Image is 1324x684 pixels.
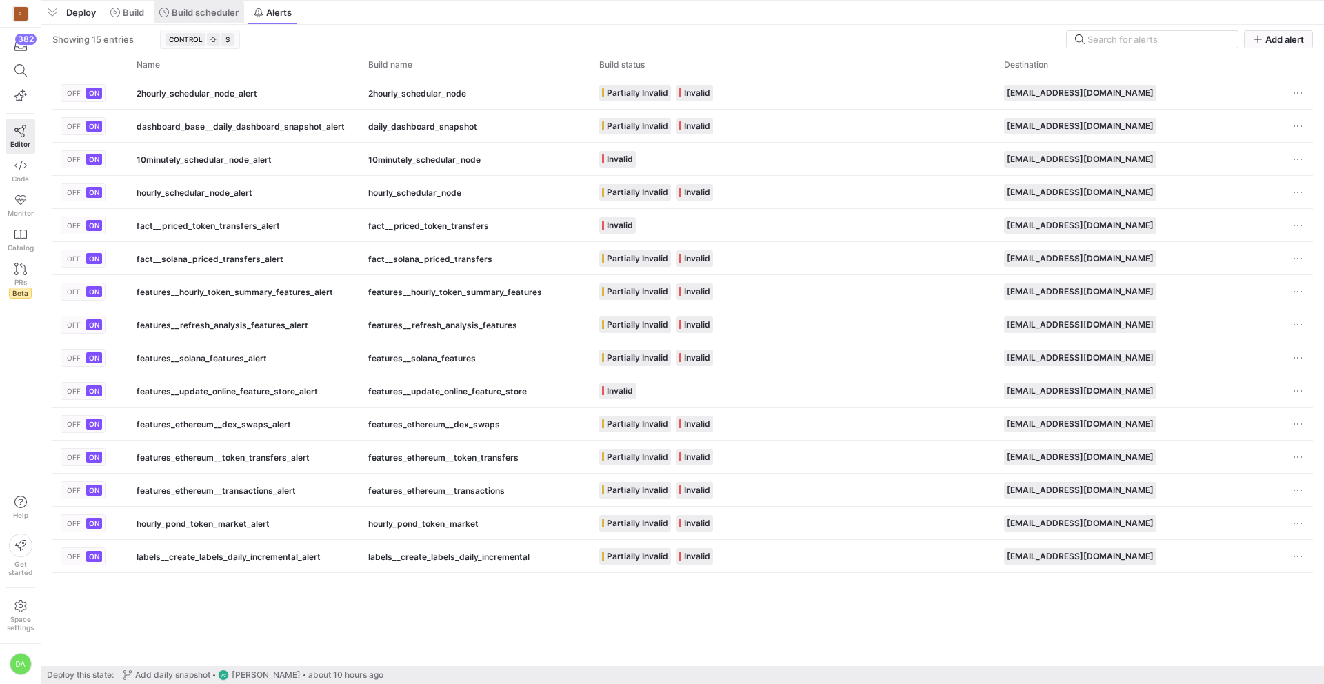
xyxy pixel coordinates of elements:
[1007,154,1154,165] span: [EMAIL_ADDRESS][DOMAIN_NAME]
[1244,30,1313,48] button: Add alert
[128,77,360,109] div: 2hourly_schedular_node_alert
[52,242,1313,275] div: Press SPACE to select this row.
[67,453,81,461] span: OFF
[1087,34,1230,45] input: Search for alerts
[128,242,360,274] div: fact__solana_priced_transfers_alert
[607,518,668,529] span: Partially Invalid
[684,485,710,496] span: Invalid
[67,122,81,130] span: OFF
[607,154,633,165] span: Invalid
[104,1,150,24] button: Build
[67,288,81,296] span: OFF
[128,275,360,308] div: features__hourly_token_summary_features_alert
[684,88,710,99] span: Invalid
[684,286,710,297] span: Invalid
[368,276,542,308] span: features__hourly_token_summary_features
[368,474,505,507] span: features_ethereum__transactions
[684,452,710,463] span: Invalid
[607,485,668,496] span: Partially Invalid
[52,507,1313,540] div: Press SPACE to select this row.
[1007,352,1154,363] span: [EMAIL_ADDRESS][DOMAIN_NAME]
[368,143,481,176] span: 10minutely_schedular_node
[599,60,645,70] span: Build status
[123,7,144,18] span: Build
[128,507,360,539] div: hourly_pond_token_market_alert
[89,486,99,494] span: ON
[89,552,99,561] span: ON
[232,670,301,680] span: [PERSON_NAME]
[52,110,1313,143] div: Press SPACE to select this row.
[248,1,298,24] button: Alerts
[128,441,360,473] div: features_ethereum__token_transfers_alert
[52,374,1313,408] div: Press SPACE to select this row.
[368,541,530,573] span: labels__create_labels_daily_incremental
[52,275,1313,308] div: Press SPACE to select this row.
[684,319,710,330] span: Invalid
[67,89,81,97] span: OFF
[128,474,360,506] div: features_ethereum__transactions_alert
[52,308,1313,341] div: Press SPACE to select this row.
[607,352,668,363] span: Partially Invalid
[607,419,668,430] span: Partially Invalid
[1007,452,1154,463] span: [EMAIL_ADDRESS][DOMAIN_NAME]
[6,33,35,58] button: 382
[66,7,96,18] span: Deploy
[67,387,81,395] span: OFF
[52,209,1313,242] div: Press SPACE to select this row.
[1007,121,1154,132] span: [EMAIL_ADDRESS][DOMAIN_NAME]
[10,653,32,675] div: DA
[128,308,360,341] div: features__refresh_analysis_features_alert
[368,408,500,441] span: features_ethereum__dex_swaps
[128,408,360,440] div: features_ethereum__dex_swaps_alert
[368,507,479,540] span: hourly_pond_token_market
[368,375,527,408] span: features__update_online_feature_store
[128,143,360,175] div: 10minutely_schedular_node_alert
[7,615,34,632] span: Space settings
[172,7,239,18] span: Build scheduler
[67,221,81,230] span: OFF
[1007,286,1154,297] span: [EMAIL_ADDRESS][DOMAIN_NAME]
[6,223,35,257] a: Catalog
[89,387,99,395] span: ON
[67,552,81,561] span: OFF
[1007,485,1154,496] span: [EMAIL_ADDRESS][DOMAIN_NAME]
[8,243,34,252] span: Catalog
[684,187,710,198] span: Invalid
[1007,551,1154,562] span: [EMAIL_ADDRESS][DOMAIN_NAME]
[128,176,360,208] div: hourly_schedular_node_alert
[6,2,35,26] a: C
[52,540,1313,573] div: Press SPACE to select this row.
[1007,253,1154,264] span: [EMAIL_ADDRESS][DOMAIN_NAME]
[225,35,230,43] span: S
[218,670,229,681] div: WZ
[1265,34,1304,45] span: Add alert
[67,519,81,527] span: OFF
[89,420,99,428] span: ON
[607,286,668,297] span: Partially Invalid
[14,278,27,286] span: PRs
[6,154,35,188] a: Code
[368,243,492,275] span: fact__solana_priced_transfers
[137,60,160,70] span: Name
[684,352,710,363] span: Invalid
[67,486,81,494] span: OFF
[15,34,37,45] div: 382
[607,187,668,198] span: Partially Invalid
[368,309,517,341] span: features__refresh_analysis_features
[52,176,1313,209] div: Press SPACE to select this row.
[128,341,360,374] div: features__solana_features_alert
[308,670,383,680] span: about 10 hours ago
[210,35,217,43] span: ⇧
[52,408,1313,441] div: Press SPACE to select this row.
[368,441,519,474] span: features_ethereum__token_transfers
[67,354,81,362] span: OFF
[9,288,32,299] span: Beta
[89,519,99,527] span: ON
[6,188,35,223] a: Monitor
[6,528,35,582] button: Getstarted
[67,254,81,263] span: OFF
[684,551,710,562] span: Invalid
[119,666,387,684] button: Add daily snapshotWZ[PERSON_NAME]about 10 hours ago
[52,34,134,45] div: Showing 15 entries
[684,518,710,529] span: Invalid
